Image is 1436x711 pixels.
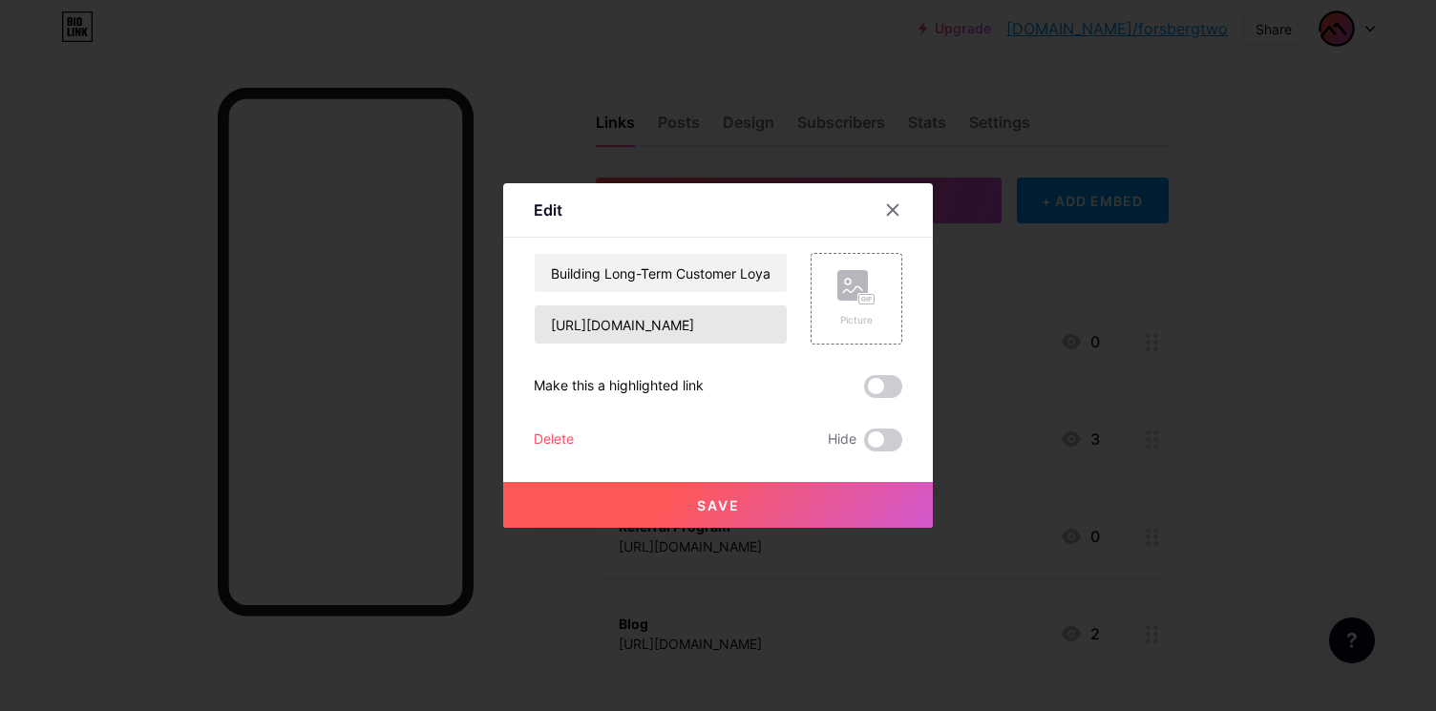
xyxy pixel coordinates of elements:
[534,429,574,451] div: Delete
[503,482,933,528] button: Save
[535,305,787,344] input: URL
[534,199,562,221] div: Edit
[535,254,787,292] input: Title
[697,497,740,513] span: Save
[828,429,856,451] span: Hide
[837,313,876,327] div: Picture
[534,375,704,398] div: Make this a highlighted link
